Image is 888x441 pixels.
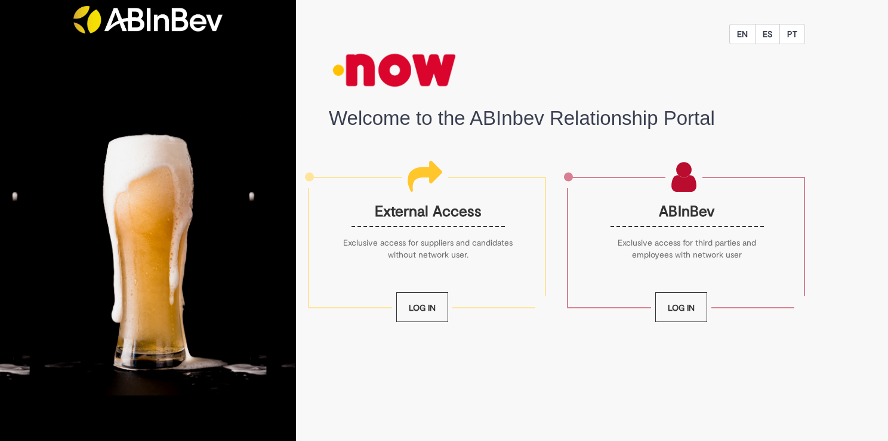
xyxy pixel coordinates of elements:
button: EN [729,24,756,44]
p: Exclusive access for suppliers and candidates without network user. [343,237,513,261]
h1: Welcome to the ABInbev Relationship Portal [329,108,805,129]
img: logo_now_small.png [329,44,460,96]
a: Log In [655,292,707,322]
button: PT [779,24,805,44]
p: Exclusive access for third parties and employees with network user [602,237,772,261]
button: ES [755,24,780,44]
img: ABInbev-white.png [73,6,223,33]
a: Log In [396,292,448,322]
